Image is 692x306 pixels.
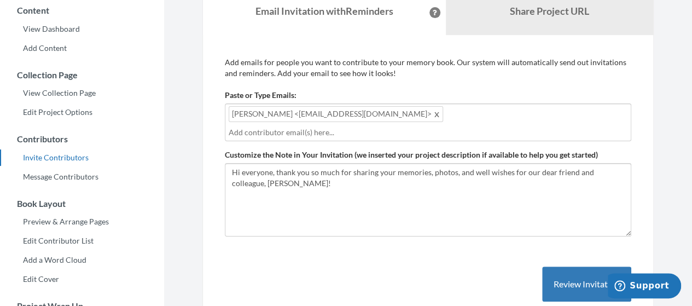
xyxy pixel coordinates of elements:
[225,149,598,160] label: Customize the Note in Your Invitation (we inserted your project description if available to help ...
[225,163,631,236] textarea: Hi everyone, thank you so much for sharing your memories, photos, and well wishes for our dear fr...
[1,199,164,209] h3: Book Layout
[229,126,627,138] input: Add contributor email(s) here...
[225,90,296,101] label: Paste or Type Emails:
[1,5,164,15] h3: Content
[542,267,631,302] button: Review Invitation
[510,5,589,17] b: Share Project URL
[229,106,443,122] span: [PERSON_NAME] <[EMAIL_ADDRESS][DOMAIN_NAME]>
[1,70,164,80] h3: Collection Page
[225,57,631,79] p: Add emails for people you want to contribute to your memory book. Our system will automatically s...
[1,134,164,144] h3: Contributors
[608,273,681,301] iframe: Opens a widget where you can chat to one of our agents
[255,5,393,17] strong: Email Invitation with Reminders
